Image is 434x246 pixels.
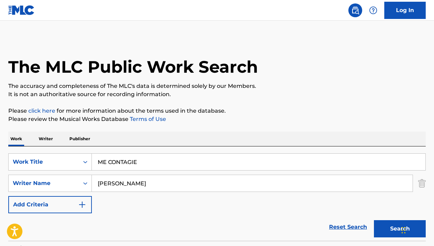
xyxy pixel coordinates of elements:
[402,220,406,240] div: Drag
[67,132,92,146] p: Publisher
[78,201,86,209] img: 9d2ae6d4665cec9f34b9.svg
[366,3,380,17] div: Help
[37,132,55,146] p: Writer
[28,107,55,114] a: click here
[8,153,426,241] form: Search Form
[8,196,92,213] button: Add Criteria
[8,82,426,90] p: The accuracy and completeness of The MLC's data is determined solely by our Members.
[326,219,370,235] a: Reset Search
[8,90,426,99] p: It is not an authoritative source for recording information.
[13,158,75,166] div: Work Title
[415,150,434,208] iframe: Resource Center
[128,116,166,122] a: Terms of Use
[348,3,362,17] a: Public Search
[399,213,434,246] iframe: Chat Widget
[8,132,24,146] p: Work
[8,107,426,115] p: Please for more information about the terms used in the database.
[8,57,258,77] h1: The MLC Public Work Search
[351,6,359,14] img: search
[384,2,426,19] a: Log In
[369,6,377,14] img: help
[13,179,75,187] div: Writer Name
[374,220,426,237] button: Search
[8,5,35,15] img: MLC Logo
[8,115,426,123] p: Please review the Musical Works Database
